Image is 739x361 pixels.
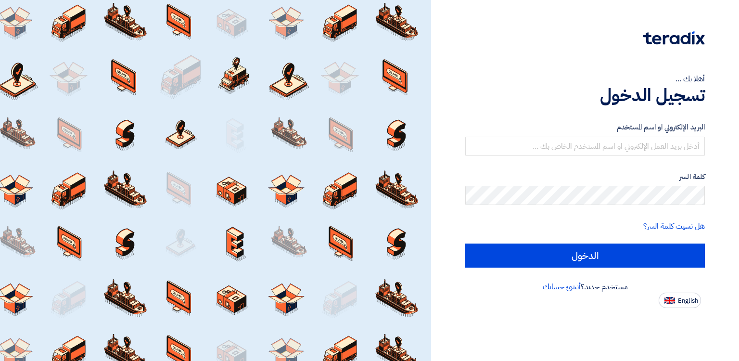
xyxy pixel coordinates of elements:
label: كلمة السر [465,171,705,182]
img: en-US.png [664,297,675,304]
img: Teradix logo [643,31,705,45]
input: الدخول [465,244,705,268]
label: البريد الإلكتروني او اسم المستخدم [465,122,705,133]
h1: تسجيل الدخول [465,85,705,106]
a: هل نسيت كلمة السر؟ [643,220,705,232]
span: English [678,297,698,304]
div: أهلا بك ... [465,73,705,85]
input: أدخل بريد العمل الإلكتروني او اسم المستخدم الخاص بك ... [465,137,705,156]
div: مستخدم جديد؟ [465,281,705,293]
button: English [659,293,701,308]
a: أنشئ حسابك [543,281,581,293]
